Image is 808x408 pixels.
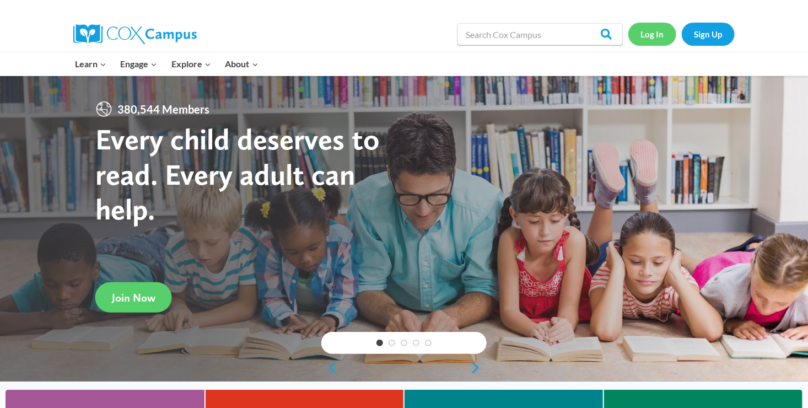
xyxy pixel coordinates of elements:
[376,340,383,346] a: 1
[95,121,380,227] strong: Every child deserves to read. Every adult can help.
[321,361,338,374] a: previous
[95,282,172,313] a: Join Now
[112,291,155,304] span: Join Now
[68,52,265,76] nav: Primary Navigation
[73,24,197,44] img: Cox Campus
[682,23,735,45] a: Sign Up
[321,357,487,379] div: content slider buttons
[389,340,395,346] a: 2
[218,52,266,76] button: Child menu of About
[401,340,407,346] a: 3
[425,340,432,346] a: 5
[628,23,676,45] a: Log In
[413,340,419,346] a: 4
[457,23,623,45] input: Search Cox Campus
[113,100,214,118] span: 380,544 Members
[114,52,165,76] button: Child menu of Engage
[164,52,218,76] button: Child menu of Explore
[470,361,487,374] a: next
[628,23,735,45] nav: Secondary Navigation
[68,52,114,76] button: Child menu of Learn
